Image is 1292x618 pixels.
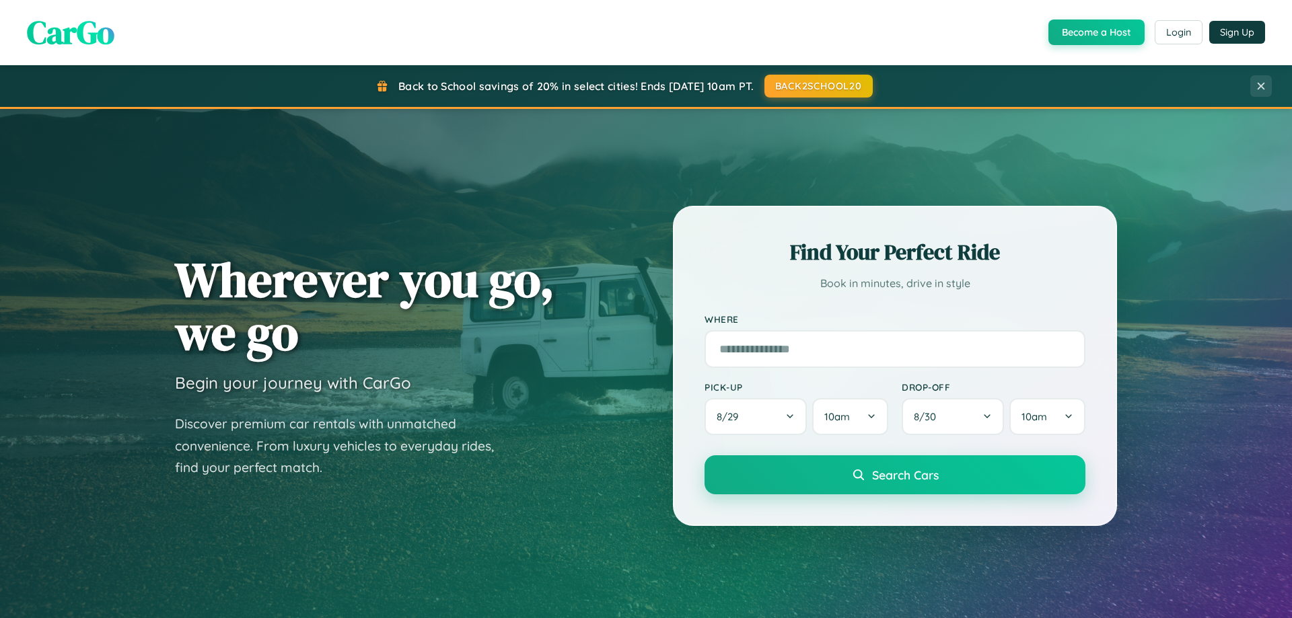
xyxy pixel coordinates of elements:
label: Where [705,313,1085,325]
span: 10am [1021,410,1047,423]
span: 8 / 30 [914,410,943,423]
h1: Wherever you go, we go [175,253,554,359]
span: Search Cars [872,467,939,482]
button: Sign Up [1209,21,1265,44]
span: 8 / 29 [717,410,745,423]
span: Back to School savings of 20% in select cities! Ends [DATE] 10am PT. [398,79,754,93]
button: 8/30 [902,398,1004,435]
h2: Find Your Perfect Ride [705,237,1085,267]
button: Login [1155,20,1203,44]
p: Book in minutes, drive in style [705,274,1085,293]
button: 10am [812,398,888,435]
span: 10am [824,410,850,423]
span: CarGo [27,10,114,54]
button: 10am [1009,398,1085,435]
label: Pick-up [705,381,888,393]
button: BACK2SCHOOL20 [764,75,873,98]
button: 8/29 [705,398,807,435]
h3: Begin your journey with CarGo [175,373,411,393]
p: Discover premium car rentals with unmatched convenience. From luxury vehicles to everyday rides, ... [175,413,511,479]
button: Search Cars [705,455,1085,494]
button: Become a Host [1048,20,1145,45]
label: Drop-off [902,381,1085,393]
